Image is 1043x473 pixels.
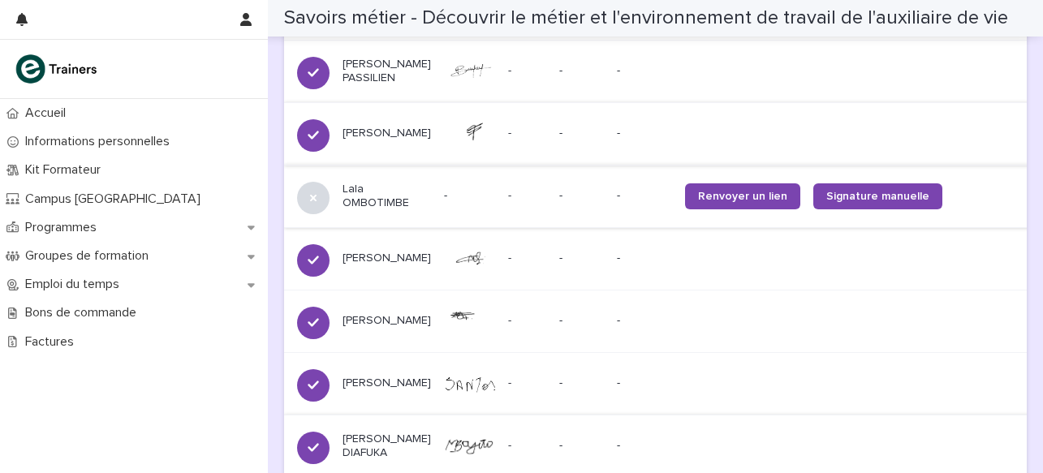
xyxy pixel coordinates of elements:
[813,183,942,209] a: Signature manuelle
[343,314,431,328] p: [PERSON_NAME]
[19,162,114,178] p: Kit Formateur
[617,64,672,78] p: -
[19,277,132,292] p: Emploi du temps
[617,439,672,453] p: -
[19,134,183,149] p: Informations personnelles
[617,376,672,390] p: -
[559,376,604,390] p: -
[617,189,672,203] p: -
[826,191,929,202] span: Signature manuelle
[508,186,515,203] p: -
[617,127,672,140] p: -
[508,436,515,453] p: -
[444,64,495,78] img: 2OfeGqwq6nwzSzzIv_x4UzdqhsjN4j7Xes_rs-RHGx4
[19,105,79,121] p: Accueil
[19,220,110,235] p: Programmes
[343,183,431,210] p: Lala OMBOTIMBE
[508,123,515,140] p: -
[444,373,495,394] img: x9Yp4iqfBqIcWvrzOohlTzt9QBHWiDmx4Nw7om46rv8
[559,439,604,453] p: -
[343,58,431,85] p: [PERSON_NAME] PASSILIEN
[343,432,431,460] p: [PERSON_NAME] DIAFUKA
[444,189,495,203] p: -
[19,191,213,207] p: Campus [GEOGRAPHIC_DATA]
[444,122,495,145] img: qAfNDq7fSaO0ZZGJC-2fUZ0E88ldOFUZ2zepTqYp_f8
[685,183,800,209] a: Renvoyer un lien
[284,6,1008,30] h2: Savoirs métier - Découvrir le métier et l'environnement de travail de l'auxiliaire de vie
[343,252,431,265] p: [PERSON_NAME]
[559,252,604,265] p: -
[19,305,149,320] p: Bons de commande
[559,314,604,328] p: -
[343,127,431,140] p: [PERSON_NAME]
[343,376,431,390] p: [PERSON_NAME]
[444,249,495,269] img: LOnaQc3WglBUpwnjlKrlcnUL-taSxEMuBgyTZUd7TWg
[13,53,102,85] img: K0CqGN7SDeD6s4JG8KQk
[617,252,672,265] p: -
[508,373,515,390] p: -
[559,127,604,140] p: -
[508,311,515,328] p: -
[508,61,515,78] p: -
[559,189,604,203] p: -
[508,248,515,265] p: -
[444,435,495,457] img: 4z0mTbhiNs0732_T_HyAQ5-hZaRtB5A4AcJzh8LSijI
[698,191,787,202] span: Renvoyer un lien
[617,314,672,328] p: -
[559,64,604,78] p: -
[444,312,495,331] img: v6Ul5QIswsvFHP2X99NND_UQLC6kFEP3seYdr6dgu5Y
[19,248,162,264] p: Groupes de formation
[19,334,87,350] p: Factures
